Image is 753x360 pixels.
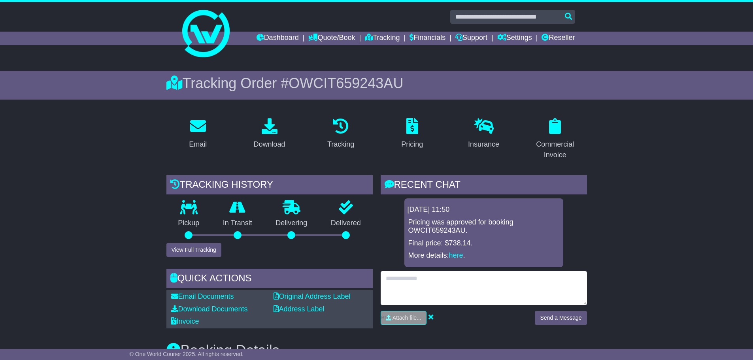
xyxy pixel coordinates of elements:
a: Support [455,32,487,45]
button: View Full Tracking [166,243,221,257]
div: Tracking [327,139,354,150]
a: Email Documents [171,292,234,300]
a: Insurance [463,115,504,153]
a: Download [248,115,290,153]
div: Pricing [401,139,423,150]
div: Tracking Order # [166,75,587,92]
h3: Booking Details [166,343,587,358]
a: Settings [497,32,532,45]
div: Email [189,139,207,150]
p: More details: . [408,251,559,260]
a: Quote/Book [308,32,355,45]
a: Tracking [322,115,359,153]
p: In Transit [211,219,264,228]
a: Invoice [171,317,199,325]
p: Delivered [319,219,373,228]
p: Pickup [166,219,211,228]
p: Pricing was approved for booking OWCIT659243AU. [408,218,559,235]
button: Send a Message [535,311,587,325]
a: Pricing [396,115,428,153]
a: Download Documents [171,305,248,313]
div: RECENT CHAT [381,175,587,196]
span: OWCIT659243AU [289,75,403,91]
div: Download [253,139,285,150]
a: Reseller [542,32,575,45]
a: Dashboard [257,32,299,45]
div: Commercial Invoice [528,139,582,160]
a: Financials [410,32,445,45]
a: Original Address Label [274,292,351,300]
div: Tracking history [166,175,373,196]
p: Delivering [264,219,319,228]
div: Quick Actions [166,269,373,290]
a: Tracking [365,32,400,45]
span: © One World Courier 2025. All rights reserved. [130,351,244,357]
div: Insurance [468,139,499,150]
a: here [449,251,463,259]
p: Final price: $738.14. [408,239,559,248]
a: Commercial Invoice [523,115,587,163]
a: Email [184,115,212,153]
a: Address Label [274,305,325,313]
div: [DATE] 11:50 [408,205,560,214]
